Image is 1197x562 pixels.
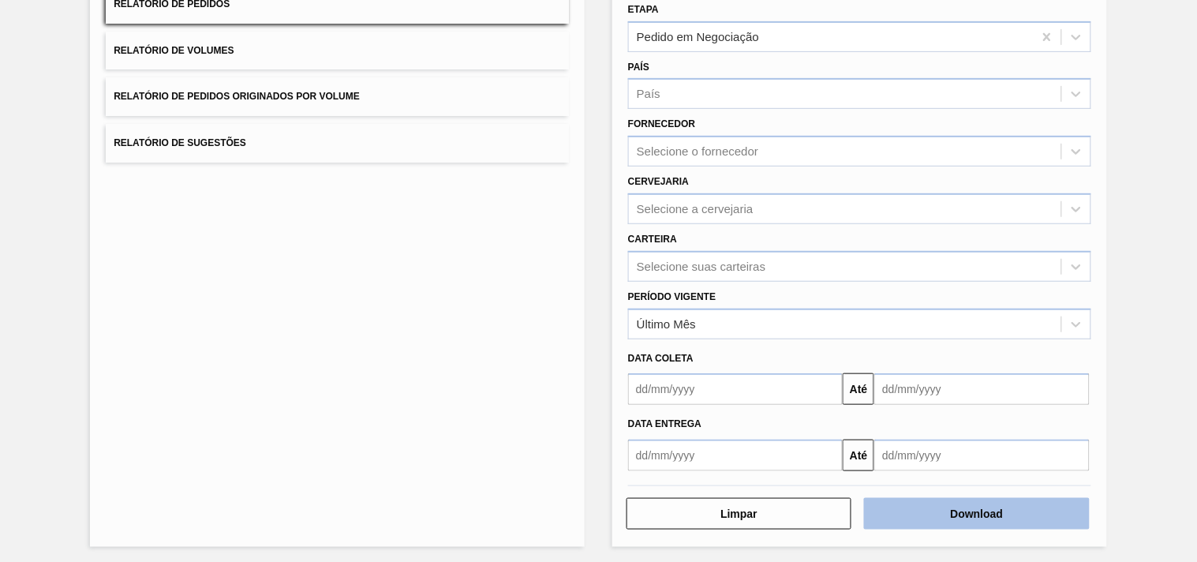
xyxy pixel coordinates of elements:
[628,291,716,302] label: Período Vigente
[106,32,569,70] button: Relatório de Volumes
[106,77,569,116] button: Relatório de Pedidos Originados por Volume
[843,440,874,471] button: Até
[637,202,754,215] div: Selecione a cervejaria
[628,4,659,15] label: Etapa
[114,91,360,102] span: Relatório de Pedidos Originados por Volume
[628,118,695,129] label: Fornecedor
[637,260,765,273] div: Selecione suas carteiras
[628,234,677,245] label: Carteira
[637,88,660,101] div: País
[843,373,874,405] button: Até
[628,176,689,187] label: Cervejaria
[874,440,1089,471] input: dd/mm/yyyy
[628,373,843,405] input: dd/mm/yyyy
[874,373,1089,405] input: dd/mm/yyyy
[106,124,569,163] button: Relatório de Sugestões
[114,45,234,56] span: Relatório de Volumes
[637,317,696,331] div: Último Mês
[637,30,759,43] div: Pedido em Negociação
[627,498,851,530] button: Limpar
[114,137,246,148] span: Relatório de Sugestões
[628,62,649,73] label: País
[628,353,694,364] span: Data coleta
[637,145,758,159] div: Selecione o fornecedor
[864,498,1089,530] button: Download
[628,440,843,471] input: dd/mm/yyyy
[628,418,701,429] span: Data entrega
